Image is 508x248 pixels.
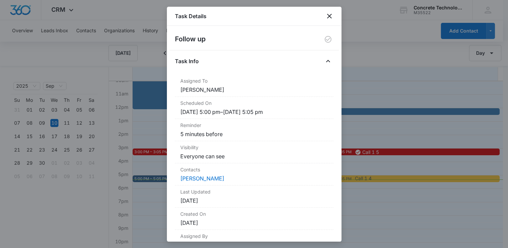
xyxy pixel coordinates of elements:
button: close [325,12,333,20]
h4: Task Info [175,57,199,65]
dd: Everyone can see [180,152,328,160]
dd: [PERSON_NAME] [180,86,328,94]
h2: Follow up [175,34,205,45]
div: Scheduled On[DATE] 5:00 pm–[DATE] 5:05 pm [175,97,333,119]
dd: 5 minutes before [180,130,328,138]
dt: Created On [180,210,328,217]
div: Last Updated[DATE] [175,185,333,208]
div: Assigned To[PERSON_NAME] [175,75,333,97]
button: Close [323,56,333,67]
dt: Scheduled On [180,99,328,107]
dd: [DATE] [180,219,328,227]
dd: [DATE] 5:00 pm – [DATE] 5:05 pm [180,108,328,116]
dt: Visibility [180,144,328,151]
dd: [DATE] [180,197,328,205]
dt: Contacts [180,166,328,173]
dt: Last Updated [180,188,328,195]
dt: Assigned By [180,233,328,240]
div: VisibilityEveryone can see [175,141,333,163]
dt: Reminder [180,122,328,129]
h1: Task Details [175,12,206,20]
div: Reminder5 minutes before [175,119,333,141]
div: Contacts[PERSON_NAME] [175,163,333,185]
div: Created On[DATE] [175,208,333,230]
a: [PERSON_NAME] [180,175,224,182]
dt: Assigned To [180,77,328,84]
